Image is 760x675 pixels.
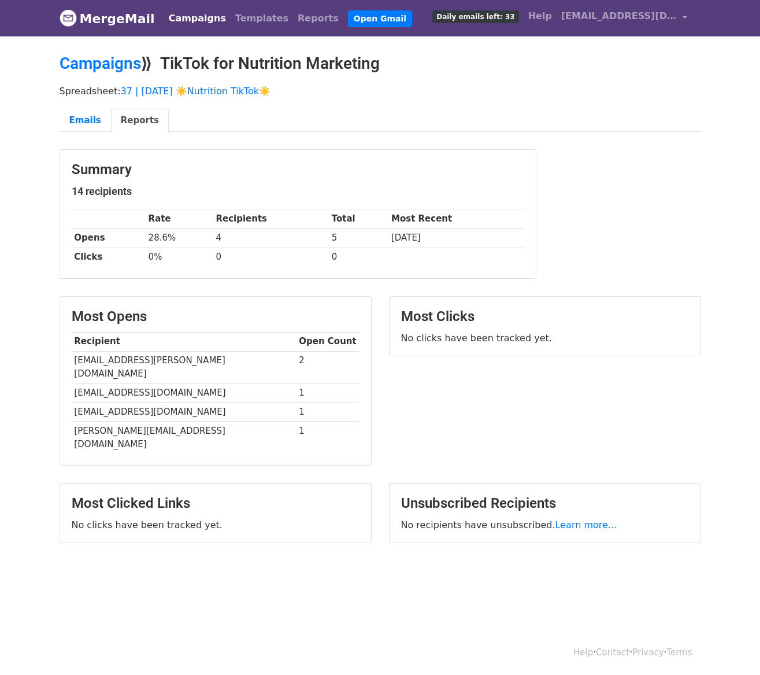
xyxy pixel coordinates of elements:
[632,647,663,658] a: Privacy
[231,7,293,30] a: Templates
[296,383,359,403] td: 1
[72,383,296,403] td: [EMAIL_ADDRESS][DOMAIN_NAME]
[401,308,689,325] h3: Most Clicks
[401,495,689,512] h3: Unsubscribed Recipients
[60,85,701,97] p: Spreadsheet:
[72,185,524,198] h5: 14 recipients
[72,308,359,325] h3: Most Opens
[72,332,296,351] th: Recipient
[60,54,701,73] h2: ⟫ TikTok for Nutrition Marketing
[60,6,155,31] a: MergeMail
[557,5,692,32] a: [EMAIL_ADDRESS][DOMAIN_NAME]
[121,86,270,97] a: 37 | [DATE] ☀️Nutrition TikTok☀️
[555,519,617,530] a: Learn more...
[72,228,146,248] th: Opens
[146,228,213,248] td: 28.6%
[329,209,388,228] th: Total
[72,351,296,383] td: [EMAIL_ADDRESS][PERSON_NAME][DOMAIN_NAME]
[329,248,388,267] td: 0
[213,248,329,267] td: 0
[72,403,296,422] td: [EMAIL_ADDRESS][DOMAIN_NAME]
[60,9,77,27] img: MergeMail logo
[72,519,359,531] p: No clicks have been tracked yet.
[596,647,629,658] a: Contact
[666,647,692,658] a: Terms
[213,228,329,248] td: 4
[60,109,111,132] a: Emails
[213,209,329,228] th: Recipients
[388,228,524,248] td: [DATE]
[432,10,518,23] span: Daily emails left: 33
[111,109,169,132] a: Reports
[72,161,524,178] h3: Summary
[293,7,343,30] a: Reports
[561,9,677,23] span: [EMAIL_ADDRESS][DOMAIN_NAME]
[164,7,231,30] a: Campaigns
[401,332,689,344] p: No clicks have been tracked yet.
[296,332,359,351] th: Open Count
[388,209,524,228] th: Most Recent
[573,647,593,658] a: Help
[296,403,359,422] td: 1
[72,422,296,453] td: [PERSON_NAME][EMAIL_ADDRESS][DOMAIN_NAME]
[60,54,141,73] a: Campaigns
[296,422,359,453] td: 1
[296,351,359,383] td: 2
[329,228,388,248] td: 5
[146,248,213,267] td: 0%
[146,209,213,228] th: Rate
[72,248,146,267] th: Clicks
[72,495,359,512] h3: Most Clicked Links
[524,5,557,28] a: Help
[348,10,412,27] a: Open Gmail
[401,519,689,531] p: No recipients have unsubscribed.
[428,5,523,28] a: Daily emails left: 33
